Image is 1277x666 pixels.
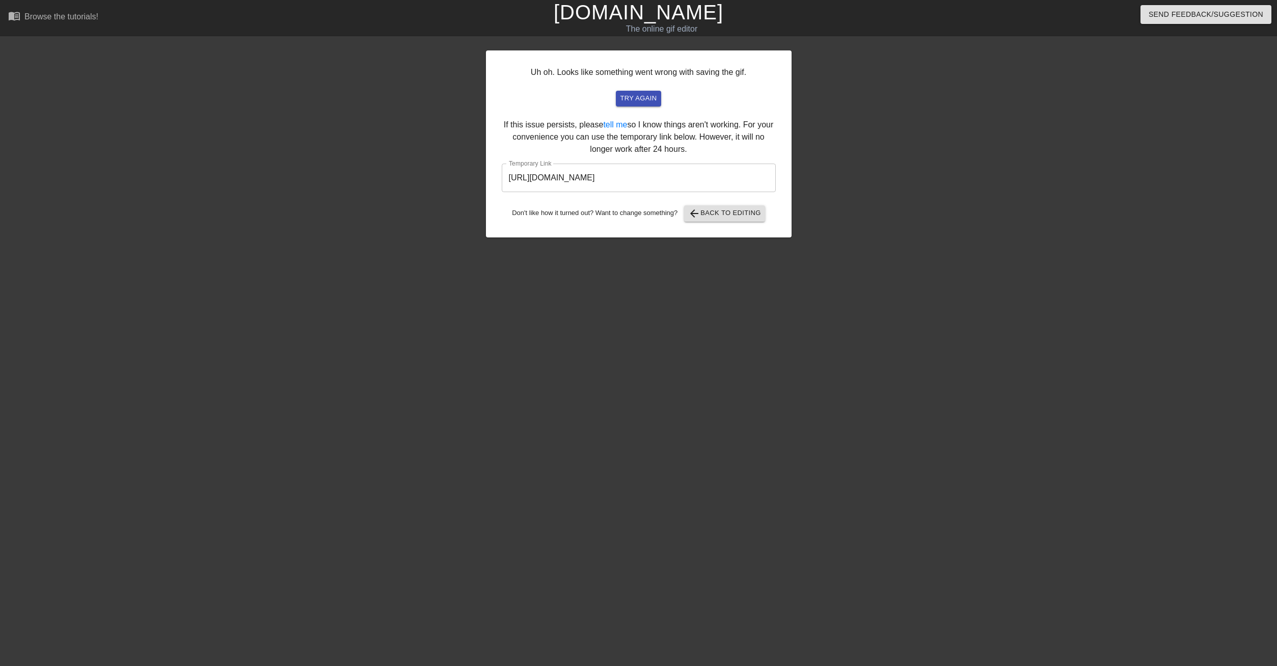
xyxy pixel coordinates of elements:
div: Browse the tutorials! [24,12,98,21]
input: bare [502,164,776,192]
div: Don't like how it turned out? Want to change something? [502,205,776,222]
div: Uh oh. Looks like something went wrong with saving the gif. If this issue persists, please so I k... [486,50,792,237]
a: Browse the tutorials! [8,10,98,25]
span: Back to Editing [688,207,761,220]
div: The online gif editor [431,23,893,35]
a: tell me [603,120,627,129]
span: try again [620,93,657,104]
span: arrow_back [688,207,700,220]
span: Send Feedback/Suggestion [1149,8,1263,21]
span: menu_book [8,10,20,22]
button: try again [616,91,661,106]
button: Back to Editing [684,205,765,222]
button: Send Feedback/Suggestion [1140,5,1271,24]
a: [DOMAIN_NAME] [554,1,723,23]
